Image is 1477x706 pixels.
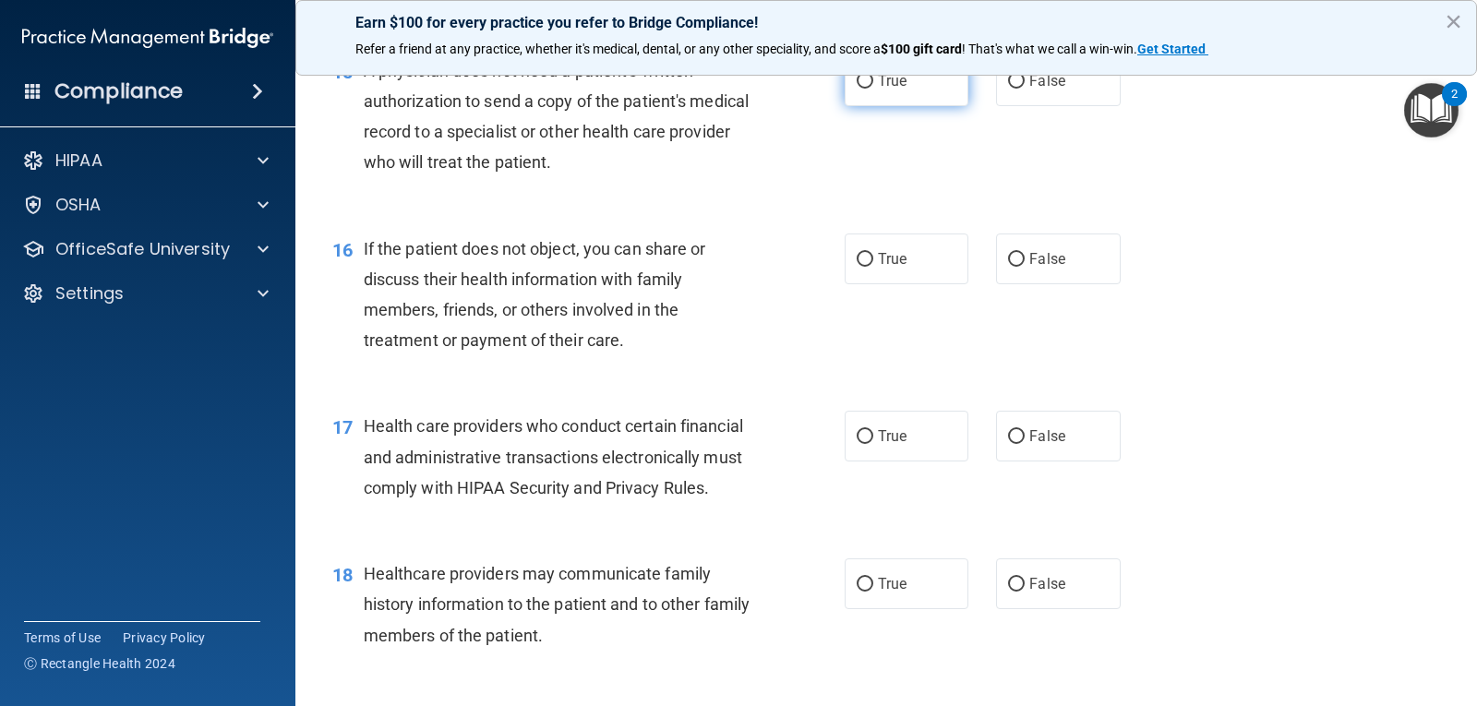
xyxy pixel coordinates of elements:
span: False [1029,250,1065,268]
span: False [1029,427,1065,445]
input: False [1008,578,1025,592]
span: 16 [332,239,353,261]
span: ! That's what we call a win-win. [962,42,1137,56]
p: Earn $100 for every practice you refer to Bridge Compliance! [355,14,1417,31]
a: Settings [22,282,269,305]
a: HIPAA [22,150,269,172]
a: Terms of Use [24,628,101,647]
span: False [1029,575,1065,592]
span: Healthcare providers may communicate family history information to the patient and to other famil... [364,564,750,644]
span: Refer a friend at any practice, whether it's medical, dental, or any other speciality, and score a [355,42,881,56]
p: OfficeSafe University [55,238,230,260]
button: Open Resource Center, 2 new notifications [1404,83,1459,138]
span: True [878,72,907,90]
span: If the patient does not object, you can share or discuss their health information with family mem... [364,239,706,351]
input: True [857,253,873,267]
p: OSHA [55,194,102,216]
span: 15 [332,61,353,83]
strong: $100 gift card [881,42,962,56]
span: 17 [332,416,353,438]
span: 18 [332,564,353,586]
input: False [1008,75,1025,89]
a: OfficeSafe University [22,238,269,260]
span: True [878,575,907,592]
input: True [857,430,873,444]
h4: Compliance [54,78,183,104]
div: 2 [1451,94,1458,118]
input: True [857,578,873,592]
input: True [857,75,873,89]
span: True [878,250,907,268]
a: Get Started [1137,42,1208,56]
button: Close [1445,6,1462,36]
strong: Get Started [1137,42,1206,56]
input: False [1008,253,1025,267]
input: False [1008,430,1025,444]
span: True [878,427,907,445]
span: Ⓒ Rectangle Health 2024 [24,654,175,673]
p: Settings [55,282,124,305]
span: Health care providers who conduct certain financial and administrative transactions electronicall... [364,416,743,497]
a: OSHA [22,194,269,216]
span: False [1029,72,1065,90]
a: Privacy Policy [123,628,206,647]
img: PMB logo [22,19,273,56]
p: HIPAA [55,150,102,172]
